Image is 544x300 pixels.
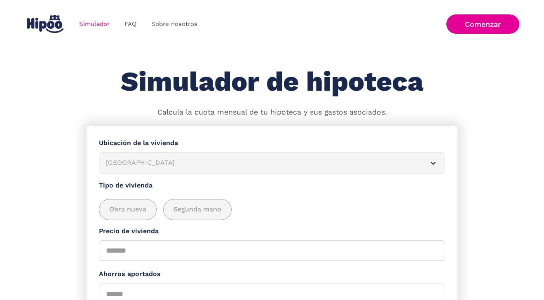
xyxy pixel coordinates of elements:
[25,12,65,36] a: home
[99,226,445,237] label: Precio de vivienda
[121,67,423,97] h1: Simulador de hipoteca
[144,16,205,32] a: Sobre nosotros
[72,16,117,32] a: Simulador
[99,199,445,220] div: add_description_here
[157,107,387,118] p: Calcula la cuota mensual de tu hipoteca y sus gastos asociados.
[99,138,445,148] label: Ubicación de la vivienda
[99,152,445,173] article: [GEOGRAPHIC_DATA]
[446,14,519,34] a: Comenzar
[106,158,418,168] div: [GEOGRAPHIC_DATA]
[99,269,445,279] label: Ahorros aportados
[117,16,144,32] a: FAQ
[174,204,221,215] span: Segunda mano
[99,180,445,191] label: Tipo de vivienda
[109,204,146,215] span: Obra nueva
